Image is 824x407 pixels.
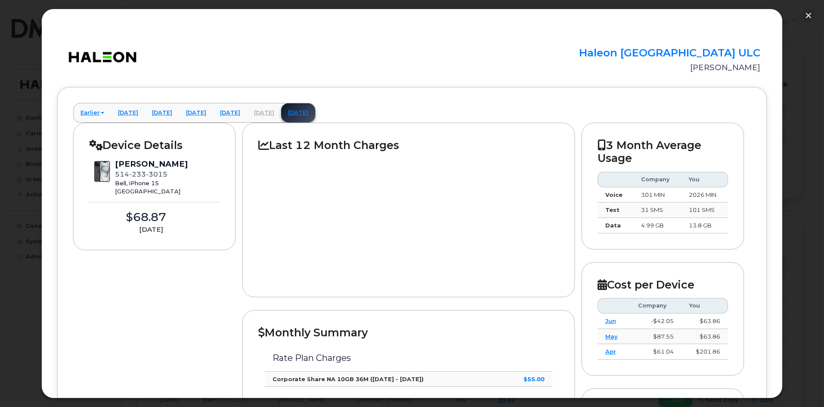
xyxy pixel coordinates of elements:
[630,344,682,360] td: $61.04
[682,314,728,329] td: $63.86
[273,376,424,382] strong: Corporate Share NA 10GB 36M ([DATE] - [DATE])
[258,326,558,339] h2: Monthly Summary
[524,376,545,382] strong: $55.00
[630,298,682,314] th: Company
[682,298,728,314] th: You
[630,329,682,345] td: $87.55
[605,317,616,324] a: Jun
[682,344,728,360] td: $201.86
[605,333,618,340] a: May
[273,353,544,363] h3: Rate Plan Charges
[682,329,728,345] td: $63.86
[598,278,728,291] h2: Cost per Device
[605,348,616,355] a: Apr
[630,314,682,329] td: -$42.05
